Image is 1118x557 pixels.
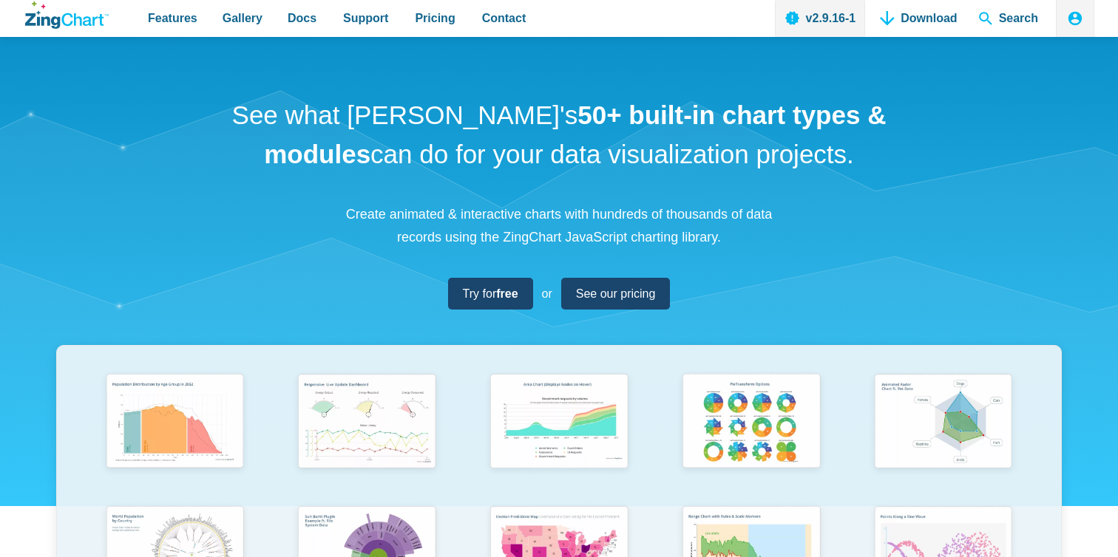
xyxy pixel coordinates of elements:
[271,368,463,500] a: Responsive Live Update Dashboard
[482,368,636,477] img: Area Chart (Displays Nodes on Hover)
[288,8,316,28] span: Docs
[415,8,455,28] span: Pricing
[337,203,781,248] p: Create animated & interactive charts with hundreds of thousands of data records using the ZingCha...
[561,278,671,310] a: See our pricing
[847,368,1040,500] a: Animated Radar Chart ft. Pet Data
[542,284,552,304] span: or
[264,100,886,168] strong: 50+ built-in chart types & modules
[448,278,533,310] a: Try forfree
[463,284,518,304] span: Try for
[576,284,656,304] span: See our pricing
[226,96,892,174] h1: See what [PERSON_NAME]'s can do for your data visualization projects.
[290,368,444,477] img: Responsive Live Update Dashboard
[343,8,388,28] span: Support
[25,1,109,29] a: ZingChart Logo. Click to return to the homepage
[98,368,252,477] img: Population Distribution by Age Group in 2052
[223,8,262,28] span: Gallery
[867,368,1020,477] img: Animated Radar Chart ft. Pet Data
[674,368,828,477] img: Pie Transform Options
[148,8,197,28] span: Features
[482,8,526,28] span: Contact
[79,368,271,500] a: Population Distribution by Age Group in 2052
[463,368,655,500] a: Area Chart (Displays Nodes on Hover)
[496,287,518,300] strong: free
[655,368,847,500] a: Pie Transform Options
